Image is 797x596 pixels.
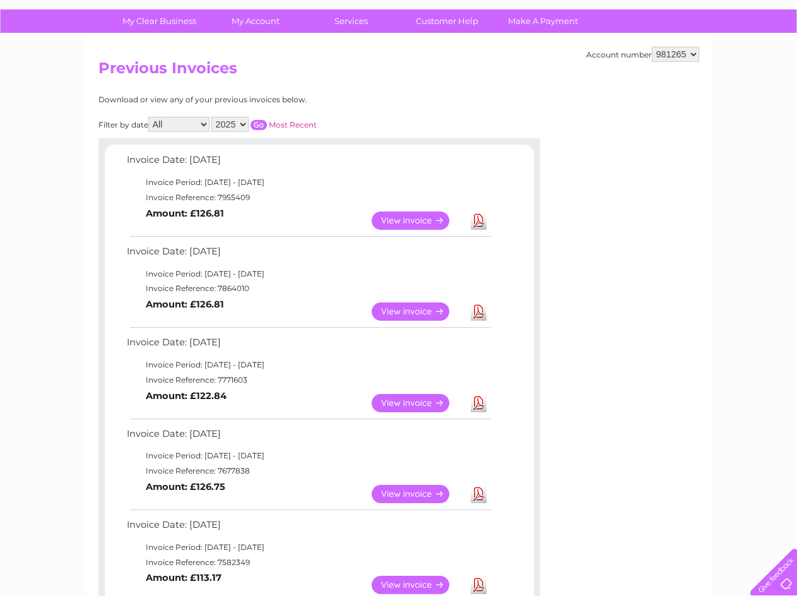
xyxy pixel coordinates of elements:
b: Amount: £126.75 [146,481,225,492]
a: My Clear Business [107,9,211,33]
div: Account number [586,47,699,62]
td: Invoice Date: [DATE] [124,516,493,540]
td: Invoice Date: [DATE] [124,243,493,266]
td: Invoice Reference: 7677838 [124,463,493,479]
td: Invoice Reference: 7955409 [124,190,493,205]
a: Download [471,212,487,230]
a: Download [471,394,487,412]
a: Customer Help [395,9,499,33]
div: Clear Business is a trading name of Verastar Limited (registered in [GEOGRAPHIC_DATA] No. 3667643... [101,7,697,61]
a: Blog [687,54,705,63]
b: Amount: £126.81 [146,208,224,219]
a: Services [299,9,403,33]
a: Download [471,302,487,321]
td: Invoice Period: [DATE] - [DATE] [124,175,493,190]
td: Invoice Reference: 7771603 [124,372,493,388]
td: Invoice Period: [DATE] - [DATE] [124,357,493,372]
a: Telecoms [642,54,680,63]
td: Invoice Date: [DATE] [124,426,493,449]
a: Energy [606,54,634,63]
a: Most Recent [269,120,317,129]
h2: Previous Invoices [98,59,699,83]
a: Download [471,485,487,503]
a: Log out [755,54,785,63]
a: Make A Payment [491,9,595,33]
td: Invoice Period: [DATE] - [DATE] [124,448,493,463]
a: View [372,302,464,321]
a: Download [471,576,487,594]
td: Invoice Reference: 7864010 [124,281,493,296]
td: Invoice Period: [DATE] - [DATE] [124,266,493,282]
a: View [372,576,464,594]
td: Invoice Date: [DATE] [124,152,493,175]
b: Amount: £126.81 [146,299,224,310]
a: View [372,485,464,503]
div: Filter by date [98,117,430,132]
img: logo.png [28,33,92,71]
a: View [372,212,464,230]
a: My Account [203,9,307,33]
b: Amount: £113.17 [146,572,221,583]
td: Invoice Period: [DATE] - [DATE] [124,540,493,555]
a: Contact [713,54,744,63]
td: Invoice Date: [DATE] [124,334,493,357]
div: Download or view any of your previous invoices below. [98,95,430,104]
a: 0333 014 3131 [559,6,646,22]
a: View [372,394,464,412]
b: Amount: £122.84 [146,390,227,402]
a: Water [575,54,599,63]
td: Invoice Reference: 7582349 [124,555,493,570]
